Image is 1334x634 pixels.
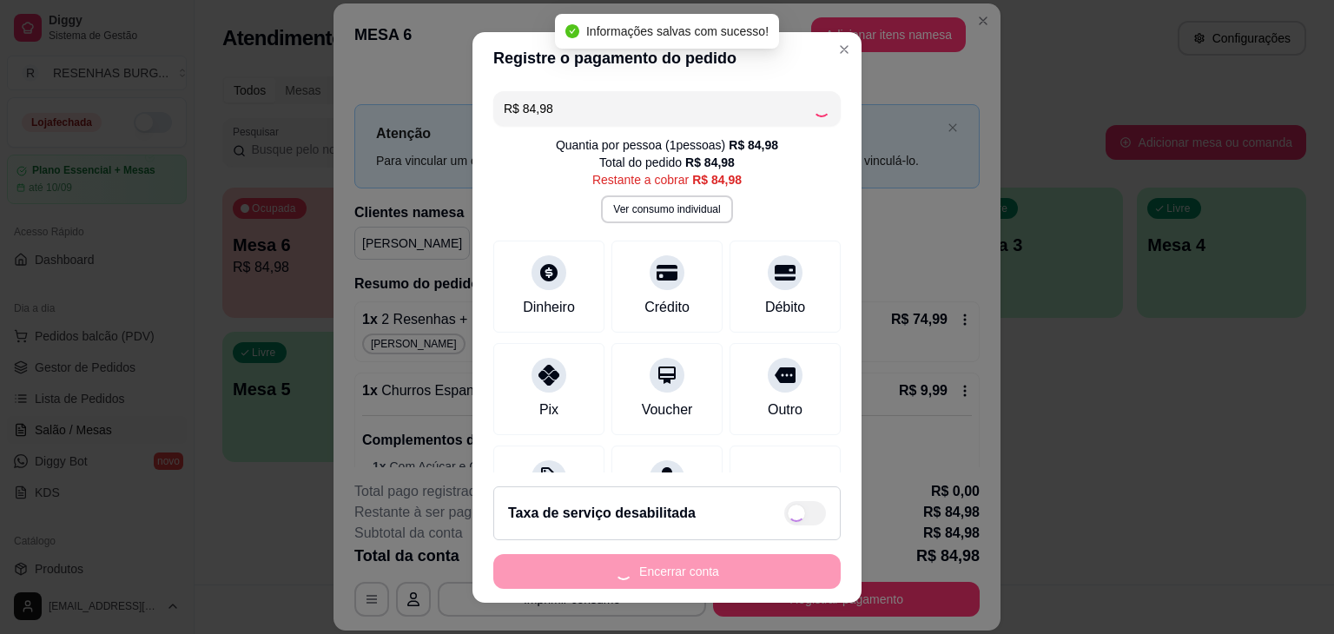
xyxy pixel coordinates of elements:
[729,136,778,154] div: R$ 84,98
[523,297,575,318] div: Dinheiro
[565,24,579,38] span: check-circle
[642,400,693,420] div: Voucher
[765,297,805,318] div: Débito
[508,503,696,524] h2: Taxa de serviço desabilitada
[556,136,778,154] div: Quantia por pessoa ( 1 pessoas)
[685,154,735,171] div: R$ 84,98
[644,297,690,318] div: Crédito
[504,91,813,126] input: Ex.: hambúrguer de cordeiro
[768,400,802,420] div: Outro
[692,171,742,188] div: R$ 84,98
[592,171,742,188] div: Restante a cobrar
[472,32,862,84] header: Registre o pagamento do pedido
[586,24,769,38] span: Informações salvas com sucesso!
[599,154,735,171] div: Total do pedido
[539,400,558,420] div: Pix
[601,195,732,223] button: Ver consumo individual
[830,36,858,63] button: Close
[813,100,830,117] div: Loading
